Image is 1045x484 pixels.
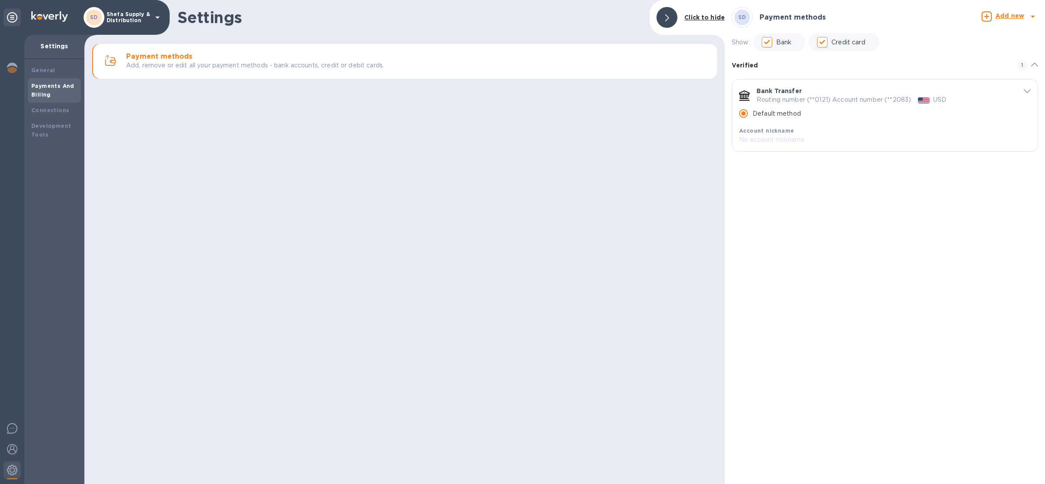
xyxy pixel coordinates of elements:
[107,11,150,23] p: Shefa Supply & Distribution
[831,38,865,47] p: Credit card
[995,12,1024,19] b: Add new
[31,42,77,50] p: Settings
[126,61,384,70] p: Add, remove or edit all your payment methods - bank accounts, credit or debit cards.
[776,38,792,47] p: Bank
[757,95,911,104] p: Routing number (**0121) Account number (**2083)
[31,83,74,98] b: Payments And Billing
[126,53,192,61] h3: Payment methods
[178,8,643,27] h1: Settings
[760,13,826,22] h3: Payment methods
[3,9,21,26] div: Unpin categories
[31,107,69,113] b: Connections
[92,44,717,79] button: Payment methodsAdd, remove or edit all your payment methods - bank accounts, credit or debit cards.
[31,123,71,138] b: Development Tools
[753,109,801,118] p: Default method
[31,11,68,22] img: Logo
[90,14,98,20] b: SD
[31,67,55,73] b: General
[739,127,794,134] b: Account nickname
[933,95,946,104] p: USD
[1017,60,1028,70] span: 1
[739,135,1006,144] p: No account nickname
[918,97,930,103] img: USD
[732,51,1038,79] div: Verified 1
[684,14,725,21] b: Click to hide
[732,51,1038,155] div: default-method
[738,14,746,20] b: SD
[757,87,802,95] p: Bank Transfer
[732,38,750,47] p: Show:
[732,62,758,69] b: Verified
